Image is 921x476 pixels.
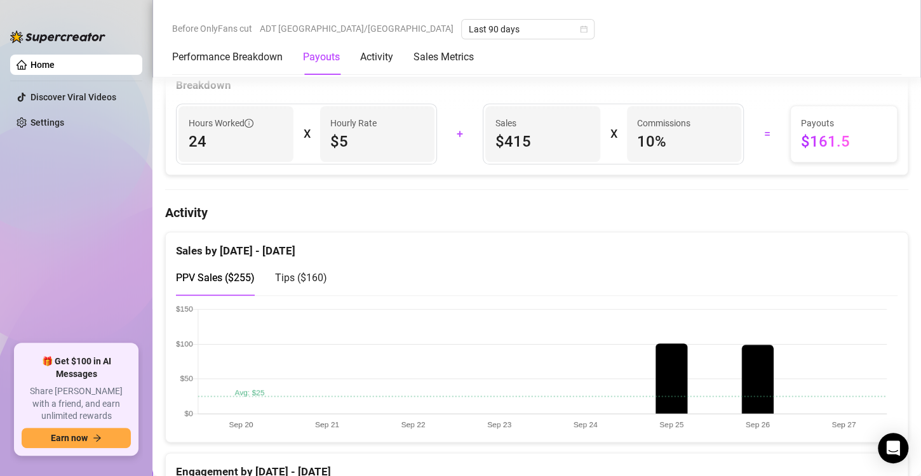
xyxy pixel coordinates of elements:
[189,116,253,130] span: Hours Worked
[10,30,105,43] img: logo-BBDzfeDw.svg
[176,272,255,284] span: PPV Sales ( $255 )
[30,92,116,102] a: Discover Viral Videos
[801,116,887,130] span: Payouts
[878,433,908,463] div: Open Intercom Messenger
[801,131,887,152] span: $161.5
[751,124,782,144] div: =
[176,232,897,260] div: Sales by [DATE] - [DATE]
[637,116,690,130] article: Commissions
[304,124,310,144] div: X
[495,116,590,130] span: Sales
[176,77,897,94] div: Breakdown
[172,50,283,65] div: Performance Breakdown
[22,385,131,423] span: Share [PERSON_NAME] with a friend, and earn unlimited rewards
[610,124,617,144] div: X
[275,272,327,284] span: Tips ( $160 )
[495,131,590,152] span: $415
[330,131,425,152] span: $5
[189,131,283,152] span: 24
[245,119,253,128] span: info-circle
[22,355,131,380] span: 🎁 Get $100 in AI Messages
[469,20,587,39] span: Last 90 days
[165,204,908,221] h4: Activity
[303,50,340,65] div: Payouts
[637,131,732,152] span: 10 %
[330,116,377,130] article: Hourly Rate
[445,124,475,144] div: +
[30,60,55,70] a: Home
[580,25,588,33] span: calendar
[172,19,252,38] span: Before OnlyFans cut
[22,428,131,448] button: Earn nowarrow-right
[93,433,102,442] span: arrow-right
[260,19,454,38] span: ADT [GEOGRAPHIC_DATA]/[GEOGRAPHIC_DATA]
[413,50,474,65] div: Sales Metrics
[360,50,393,65] div: Activity
[51,433,88,443] span: Earn now
[30,117,64,128] a: Settings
